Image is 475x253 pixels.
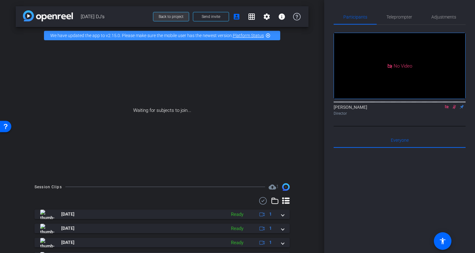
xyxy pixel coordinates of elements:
[81,10,149,23] span: [DATE] DJ's
[61,211,74,217] span: [DATE]
[228,211,247,218] div: Ready
[44,31,280,40] div: We have updated the app to v2.15.0. Please make sure the mobile user has the newest version.
[269,239,272,246] span: 1
[269,183,279,191] span: Destinations for your clips
[431,15,456,19] span: Adjustments
[233,13,240,20] mat-icon: account_box
[394,63,412,69] span: No Video
[61,239,74,246] span: [DATE]
[202,14,220,19] span: Send invite
[269,225,272,232] span: 1
[269,183,276,191] mat-icon: cloud_upload
[334,111,466,116] div: Director
[276,184,279,190] span: 1
[159,14,183,19] span: Back to project
[334,104,466,116] div: [PERSON_NAME]
[343,15,367,19] span: Participants
[40,224,54,233] img: thumb-nail
[40,238,54,247] img: thumb-nail
[233,33,264,38] a: Platform Status
[278,13,286,20] mat-icon: info
[391,138,409,142] span: Everyone
[265,33,270,38] mat-icon: highlight_off
[16,44,308,177] div: Waiting for subjects to join...
[228,225,247,232] div: Ready
[439,237,446,245] mat-icon: accessibility
[35,184,62,190] div: Session Clips
[23,10,73,21] img: app-logo
[248,13,255,20] mat-icon: grid_on
[193,12,229,21] button: Send invite
[282,183,290,191] img: Session clips
[228,239,247,246] div: Ready
[386,15,412,19] span: Teleprompter
[40,210,54,219] img: thumb-nail
[61,225,74,232] span: [DATE]
[263,13,270,20] mat-icon: settings
[269,211,272,217] span: 1
[153,12,189,21] button: Back to project
[35,210,290,219] mat-expansion-panel-header: thumb-nail[DATE]Ready1
[35,224,290,233] mat-expansion-panel-header: thumb-nail[DATE]Ready1
[35,238,290,247] mat-expansion-panel-header: thumb-nail[DATE]Ready1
